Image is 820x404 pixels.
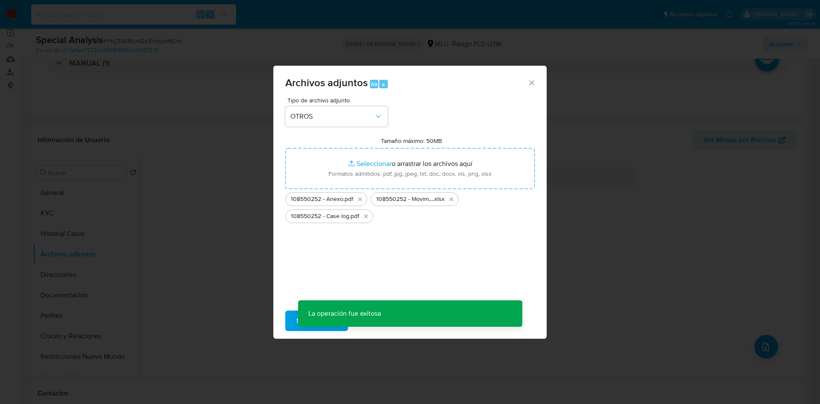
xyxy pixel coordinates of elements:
[298,300,391,327] p: La operación fue exitosa
[291,195,343,203] span: 108550252 - Anexo
[296,311,337,330] span: Subir archivo
[371,80,378,88] span: Alt
[433,195,445,203] span: .xlsx
[355,194,365,204] button: Eliminar 108550252 - Anexo.pdf
[527,78,535,86] button: Cerrar
[285,75,368,90] span: Archivos adjuntos
[361,211,371,221] button: Eliminar 108550252 - Case log.pdf
[446,194,457,204] button: Eliminar 108550252 - Movimientos.xlsx
[382,80,385,88] span: a
[343,195,353,203] span: .pdf
[381,137,442,145] label: Tamaño máximo: 50MB
[376,195,433,203] span: 108550252 - Movimientos
[285,189,535,223] ul: Archivos seleccionados
[291,212,349,221] span: 108550252 - Case log
[285,311,348,331] button: Subir archivo
[287,97,390,103] span: Tipo de archivo adjunto
[285,106,388,127] button: OTROS
[290,112,374,121] span: OTROS
[363,311,390,330] span: Cancelar
[349,212,359,221] span: .pdf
